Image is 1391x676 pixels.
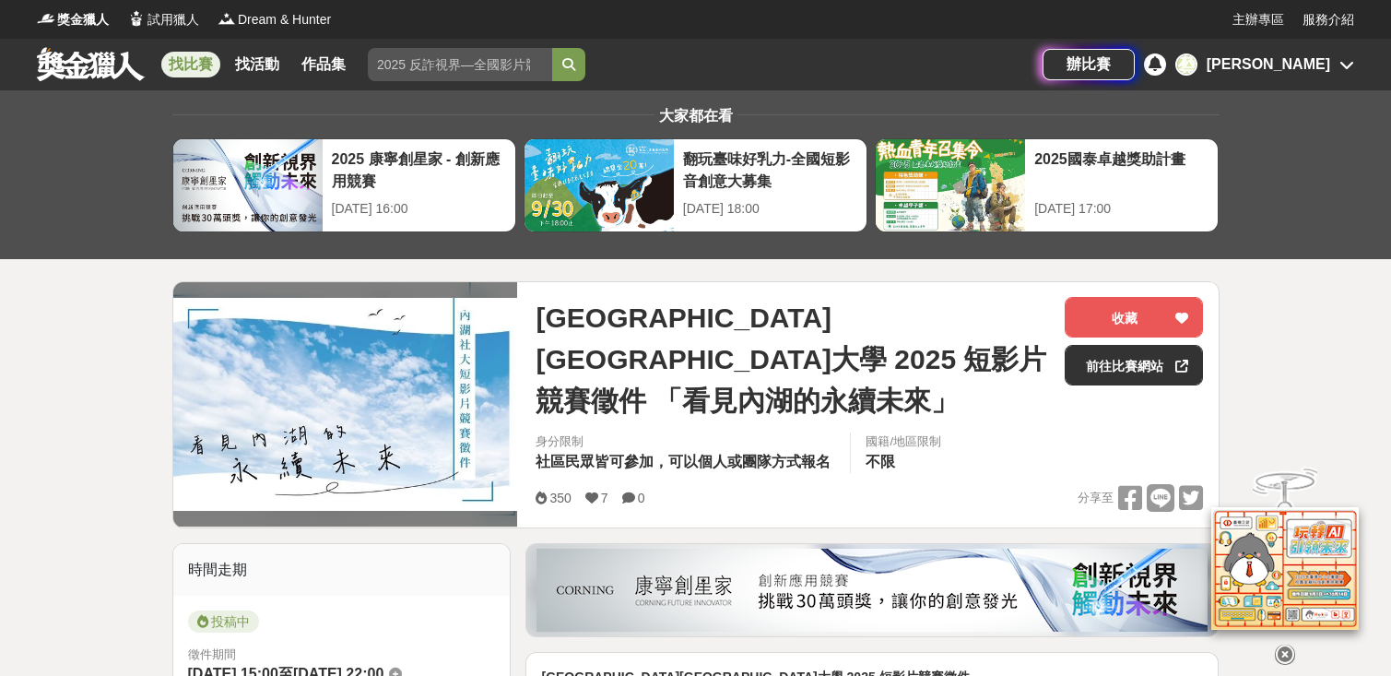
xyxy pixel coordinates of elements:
[147,10,199,30] span: 試用獵人
[1034,148,1208,190] div: 2025國泰卓越獎助計畫
[866,454,895,469] span: 不限
[173,544,511,596] div: 時間走期
[238,10,331,30] span: Dream & Hunter
[638,491,645,505] span: 0
[1207,53,1330,76] div: [PERSON_NAME]
[1211,507,1359,630] img: d2146d9a-e6f6-4337-9592-8cefde37ba6b.png
[172,138,516,232] a: 2025 康寧創星家 - 創新應用競賽[DATE] 16:00
[37,9,55,28] img: Logo
[188,611,259,633] span: 投稿中
[1065,297,1203,338] button: 收藏
[683,148,857,190] div: 翻玩臺味好乳力-全國短影音創意大募集
[1232,10,1284,30] a: 主辦專區
[188,647,236,661] span: 徵件期間
[866,433,941,451] div: 國籍/地區限制
[294,52,353,77] a: 作品集
[536,549,1208,632] img: be6ed63e-7b41-4cb8-917a-a53bd949b1b4.png
[173,298,518,511] img: Cover Image
[536,297,1050,421] span: [GEOGRAPHIC_DATA][GEOGRAPHIC_DATA]大學 2025 短影片競賽徵件 「看見內湖的永續未來」
[332,148,506,190] div: 2025 康寧創星家 - 創新應用競賽
[1034,199,1208,219] div: [DATE] 17:00
[161,52,220,77] a: 找比賽
[127,10,199,30] a: Logo試用獵人
[875,138,1219,232] a: 2025國泰卓越獎助計畫[DATE] 17:00
[1175,53,1197,76] div: 蔡
[1043,49,1135,80] a: 辦比賽
[57,10,109,30] span: 獎金獵人
[1303,10,1354,30] a: 服務介紹
[654,108,737,124] span: 大家都在看
[524,138,867,232] a: 翻玩臺味好乳力-全國短影音創意大募集[DATE] 18:00
[37,10,109,30] a: Logo獎金獵人
[683,199,857,219] div: [DATE] 18:00
[601,491,608,505] span: 7
[1078,484,1114,512] span: 分享至
[549,491,571,505] span: 350
[1065,345,1203,385] a: 前往比賽網站
[218,10,331,30] a: LogoDream & Hunter
[536,433,835,451] div: 身分限制
[536,454,831,469] span: 社區民眾皆可參加，可以個人或團隊方式報名
[218,9,236,28] img: Logo
[368,48,552,81] input: 2025 反詐視界—全國影片競賽
[127,9,146,28] img: Logo
[228,52,287,77] a: 找活動
[332,199,506,219] div: [DATE] 16:00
